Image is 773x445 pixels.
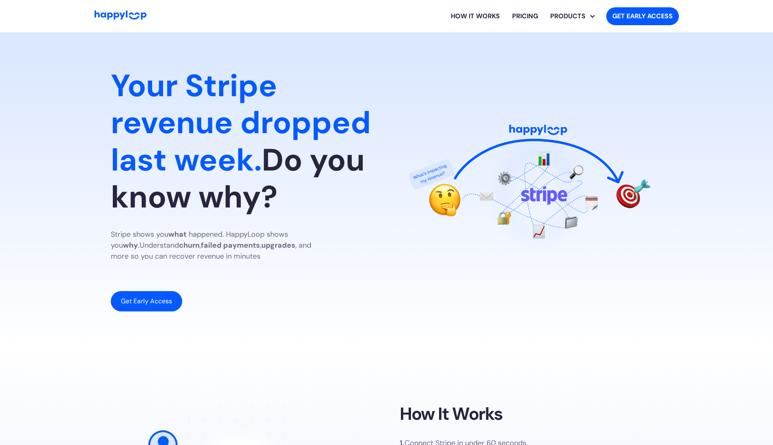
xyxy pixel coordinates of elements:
[400,404,503,425] h2: How It Works
[123,240,138,250] strong: why
[445,3,506,29] a: Learn how HappyLoop works
[506,3,544,29] a: View HappyLoop pricing plans
[111,65,371,180] span: Your Stripe revenue dropped last week.
[111,291,182,311] a: Get Early Access
[179,240,200,250] strong: churn
[261,240,295,250] strong: upgrades
[95,11,146,20] img: HappyLoop Logo
[544,3,600,29] div: Explore HappyLoop use cases
[201,240,260,250] strong: failed payments
[606,7,679,25] a: Get started with HappyLoop
[95,11,146,22] a: Go to Home Page
[544,11,592,21] div: PRODUCTS
[111,67,374,216] h1: Do you know why?
[111,229,330,262] p: Stripe shows you happened. HappyLoop shows you Understand , , , and more so you can recover reven...
[168,229,187,239] strong: what
[138,240,140,250] em: .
